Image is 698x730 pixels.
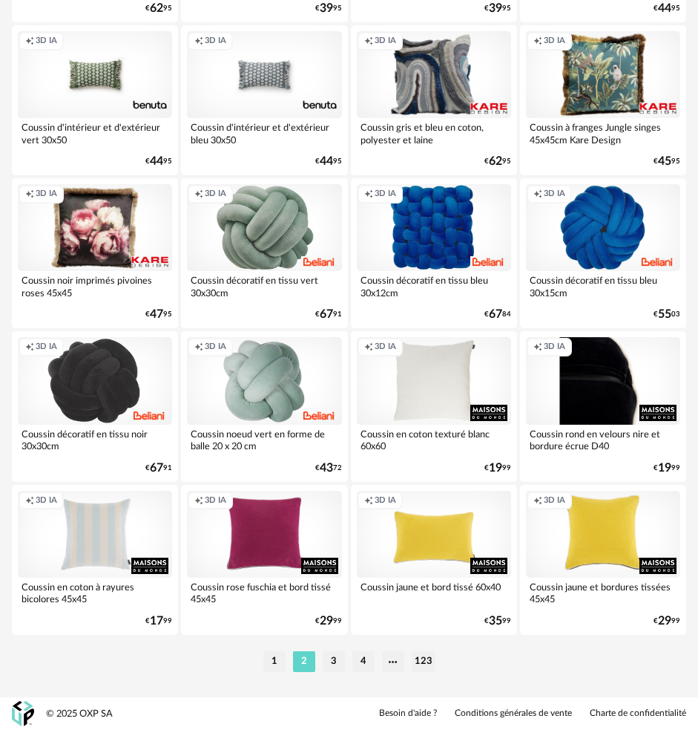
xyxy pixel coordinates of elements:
span: 3D IA [375,36,396,47]
span: Creation icon [25,189,34,200]
span: Creation icon [194,342,203,353]
img: OXP [12,701,34,727]
span: 3D IA [544,189,565,200]
div: Coussin jaune et bordures tissées 45x45 [526,578,680,607]
span: Creation icon [194,36,203,47]
span: 47 [150,310,163,319]
div: € 95 [145,157,172,166]
a: Creation icon 3D IA Coussin décoratif en tissu bleu 30x15cm €5503 [520,178,686,328]
div: € 91 [315,310,342,319]
span: Creation icon [25,342,34,353]
span: 62 [150,4,163,13]
div: € 95 [484,157,511,166]
a: Besoin d'aide ? [379,708,437,720]
span: 3D IA [205,189,226,200]
span: 19 [658,463,671,473]
div: € 95 [145,310,172,319]
a: Creation icon 3D IA Coussin d'intérieur et d'extérieur bleu 30x50 €4495 [181,25,347,175]
li: 3 [323,651,345,672]
span: 43 [320,463,333,473]
div: Coussin décoratif en tissu noir 30x30cm [18,425,172,454]
a: Creation icon 3D IA Coussin noeud vert en forme de balle 20 x 20 cm €4372 [181,331,347,481]
span: 67 [489,310,502,319]
div: Coussin noeud vert en forme de balle 20 x 20 cm [187,425,341,454]
div: € 99 [315,616,342,626]
span: 3D IA [375,189,396,200]
div: € 99 [484,616,511,626]
div: € 99 [653,463,680,473]
span: 45 [658,157,671,166]
span: 44 [150,157,163,166]
div: € 99 [484,463,511,473]
div: Coussin en coton texturé blanc 60x60 [357,425,511,454]
span: 3D IA [205,36,226,47]
span: 3D IA [36,342,57,353]
div: Coussin gris et bleu en coton, polyester et laine [357,118,511,148]
span: 3D IA [375,495,396,506]
div: € 95 [484,4,511,13]
span: Creation icon [364,342,373,353]
span: 29 [320,616,333,626]
span: 67 [320,310,333,319]
span: 55 [658,310,671,319]
span: Creation icon [194,189,203,200]
div: © 2025 OXP SA [46,708,113,720]
div: € 95 [315,4,342,13]
div: Coussin jaune et bord tissé 60x40 [357,578,511,607]
span: 29 [658,616,671,626]
span: Creation icon [533,36,542,47]
span: Creation icon [364,189,373,200]
span: 39 [320,4,333,13]
span: 3D IA [36,495,57,506]
div: Coussin décoratif en tissu bleu 30x15cm [526,271,680,301]
a: Creation icon 3D IA Coussin en coton texturé blanc 60x60 €1999 [351,331,517,481]
span: 3D IA [36,36,57,47]
span: 67 [150,463,163,473]
li: 2 [293,651,315,672]
div: € 95 [653,157,680,166]
span: 44 [320,157,333,166]
span: 3D IA [205,495,226,506]
li: 4 [352,651,375,672]
div: Coussin en coton à rayures bicolores 45x45 [18,578,172,607]
span: 19 [489,463,502,473]
span: 3D IA [205,342,226,353]
li: 1 [263,651,286,672]
span: 17 [150,616,163,626]
div: Coussin rose fuschia et bord tissé 45x45 [187,578,341,607]
span: 3D IA [375,342,396,353]
div: € 99 [145,616,172,626]
span: 39 [489,4,502,13]
a: Creation icon 3D IA Coussin décoratif en tissu bleu 30x12cm €6784 [351,178,517,328]
a: Creation icon 3D IA Coussin rose fuschia et bord tissé 45x45 €2999 [181,485,347,635]
span: 3D IA [544,342,565,353]
a: Charte de confidentialité [590,708,686,720]
div: € 95 [145,4,172,13]
a: Creation icon 3D IA Coussin décoratif en tissu noir 30x30cm €6791 [12,331,178,481]
span: Creation icon [364,495,373,506]
a: Creation icon 3D IA Coussin rond en velours nire et bordure écrue D40 €1999 [520,331,686,481]
span: Creation icon [533,495,542,506]
div: Coussin décoratif en tissu vert 30x30cm [187,271,341,301]
span: Creation icon [533,189,542,200]
a: Creation icon 3D IA Coussin à franges Jungle singes 45x45cm Kare Design €4595 [520,25,686,175]
span: Creation icon [25,495,34,506]
span: Creation icon [364,36,373,47]
span: Creation icon [533,342,542,353]
li: 123 [412,651,435,672]
div: € 84 [484,310,511,319]
div: Coussin à franges Jungle singes 45x45cm Kare Design [526,118,680,148]
span: 44 [658,4,671,13]
span: 35 [489,616,502,626]
a: Creation icon 3D IA Coussin jaune et bordures tissées 45x45 €2999 [520,485,686,635]
div: Coussin décoratif en tissu bleu 30x12cm [357,271,511,301]
div: € 91 [145,463,172,473]
a: Creation icon 3D IA Coussin d'intérieur et d'extérieur vert 30x50 €4495 [12,25,178,175]
span: 62 [489,157,502,166]
div: € 03 [653,310,680,319]
a: Creation icon 3D IA Coussin gris et bleu en coton, polyester et laine €6295 [351,25,517,175]
div: Coussin d'intérieur et d'extérieur vert 30x50 [18,118,172,148]
span: 3D IA [36,189,57,200]
div: Coussin rond en velours nire et bordure écrue D40 [526,425,680,454]
div: € 95 [315,157,342,166]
